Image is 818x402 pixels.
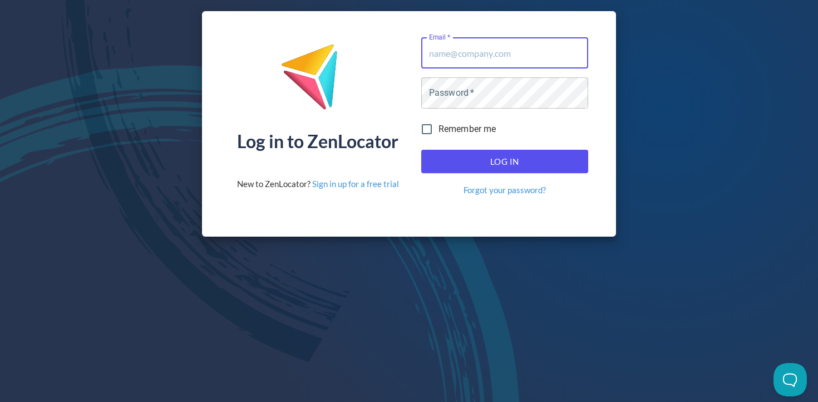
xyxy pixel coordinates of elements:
[464,184,546,196] a: Forgot your password?
[237,133,398,150] div: Log in to ZenLocator
[312,179,399,189] a: Sign in up for a free trial
[237,178,399,190] div: New to ZenLocator?
[433,154,576,169] span: Log In
[280,43,355,119] img: ZenLocator
[438,122,496,136] span: Remember me
[421,150,588,173] button: Log In
[421,37,588,68] input: name@company.com
[773,363,807,396] iframe: Toggle Customer Support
